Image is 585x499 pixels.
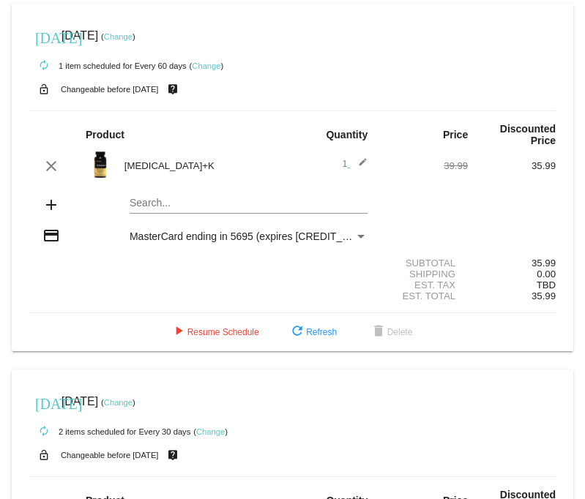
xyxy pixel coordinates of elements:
span: MasterCard ending in 5695 (expires [CREDIT_CARD_DATA]) [130,230,409,242]
mat-icon: play_arrow [170,323,187,341]
div: Est. Tax [380,279,468,290]
mat-icon: clear [42,157,60,175]
div: Subtotal [380,258,468,269]
mat-icon: add [42,196,60,214]
mat-icon: refresh [288,323,306,341]
span: Delete [370,327,413,337]
small: ( ) [101,398,135,407]
mat-icon: live_help [164,80,182,99]
mat-icon: delete [370,323,387,341]
button: Delete [358,319,425,345]
div: Est. Total [380,290,468,301]
small: Changeable before [DATE] [61,85,159,94]
input: Search... [130,198,368,209]
mat-icon: lock_open [35,446,53,465]
a: Change [192,61,220,70]
strong: Price [443,129,468,140]
strong: Product [86,129,124,140]
div: 39.99 [380,160,468,171]
small: ( ) [190,61,224,70]
span: Refresh [288,327,337,337]
mat-icon: live_help [164,446,182,465]
small: Changeable before [DATE] [61,451,159,459]
a: Change [104,398,133,407]
mat-icon: autorenew [35,57,53,75]
small: 1 item scheduled for Every 60 days [29,61,187,70]
button: Refresh [277,319,349,345]
div: [MEDICAL_DATA]+K [117,160,293,171]
a: Change [104,32,133,41]
img: Image-1-Carousel-Vitamin-DK-Photoshoped-1000x1000-1.png [86,150,115,179]
mat-icon: [DATE] [35,394,53,411]
strong: Quantity [326,129,368,140]
small: ( ) [193,427,228,436]
small: ( ) [101,32,135,41]
span: 35.99 [532,290,556,301]
small: 2 items scheduled for Every 30 days [29,427,190,436]
span: 1 [342,158,368,169]
span: Resume Schedule [170,327,259,337]
span: TBD [537,279,556,290]
a: Change [196,427,225,436]
strong: Discounted Price [500,123,556,146]
mat-icon: autorenew [35,423,53,440]
mat-select: Payment Method [130,230,368,242]
mat-icon: credit_card [42,227,60,244]
div: Shipping [380,269,468,279]
span: 0.00 [537,269,556,279]
mat-icon: [DATE] [35,28,53,45]
div: 35.99 [468,258,556,269]
mat-icon: lock_open [35,80,53,99]
div: 35.99 [468,160,556,171]
button: Resume Schedule [158,319,271,345]
mat-icon: edit [350,157,368,175]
